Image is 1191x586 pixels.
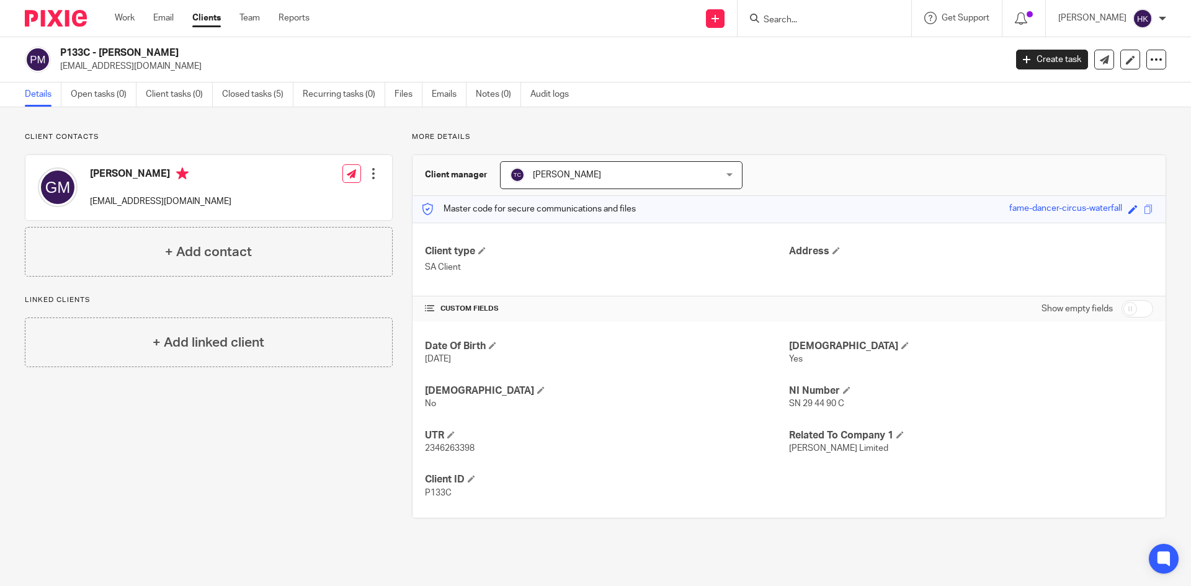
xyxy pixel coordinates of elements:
[60,47,810,60] h2: P133C - [PERSON_NAME]
[789,444,888,453] span: [PERSON_NAME] Limited
[425,169,488,181] h3: Client manager
[412,132,1166,142] p: More details
[1009,202,1122,216] div: fame-dancer-circus-waterfall
[222,82,293,107] a: Closed tasks (5)
[60,60,997,73] p: [EMAIL_ADDRESS][DOMAIN_NAME]
[165,242,252,262] h4: + Add contact
[1016,50,1088,69] a: Create task
[176,167,189,180] i: Primary
[425,245,789,258] h4: Client type
[530,82,578,107] a: Audit logs
[533,171,601,179] span: [PERSON_NAME]
[1058,12,1126,24] p: [PERSON_NAME]
[789,429,1153,442] h4: Related To Company 1
[153,333,264,352] h4: + Add linked client
[153,12,174,24] a: Email
[25,82,61,107] a: Details
[425,340,789,353] h4: Date Of Birth
[789,340,1153,353] h4: [DEMOGRAPHIC_DATA]
[510,167,525,182] img: svg%3E
[432,82,466,107] a: Emails
[71,82,136,107] a: Open tasks (0)
[422,203,636,215] p: Master code for secure communications and files
[38,167,78,207] img: svg%3E
[425,304,789,314] h4: CUSTOM FIELDS
[425,473,789,486] h4: Client ID
[425,489,452,497] span: P133C
[942,14,989,22] span: Get Support
[789,384,1153,397] h4: NI Number
[90,167,231,183] h4: [PERSON_NAME]
[762,15,874,26] input: Search
[279,12,310,24] a: Reports
[425,355,451,363] span: [DATE]
[115,12,135,24] a: Work
[1133,9,1153,29] img: svg%3E
[425,384,789,397] h4: [DEMOGRAPHIC_DATA]
[425,429,789,442] h4: UTR
[239,12,260,24] a: Team
[395,82,422,107] a: Files
[425,444,475,453] span: 2346263398
[789,399,844,408] span: SN 29 44 90 C
[192,12,221,24] a: Clients
[789,245,1153,258] h4: Address
[303,82,385,107] a: Recurring tasks (0)
[25,132,393,142] p: Client contacts
[476,82,521,107] a: Notes (0)
[425,399,436,408] span: No
[90,195,231,208] p: [EMAIL_ADDRESS][DOMAIN_NAME]
[425,261,789,273] p: SA Client
[146,82,213,107] a: Client tasks (0)
[25,47,51,73] img: svg%3E
[1042,303,1113,315] label: Show empty fields
[25,295,393,305] p: Linked clients
[25,10,87,27] img: Pixie
[789,355,803,363] span: Yes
